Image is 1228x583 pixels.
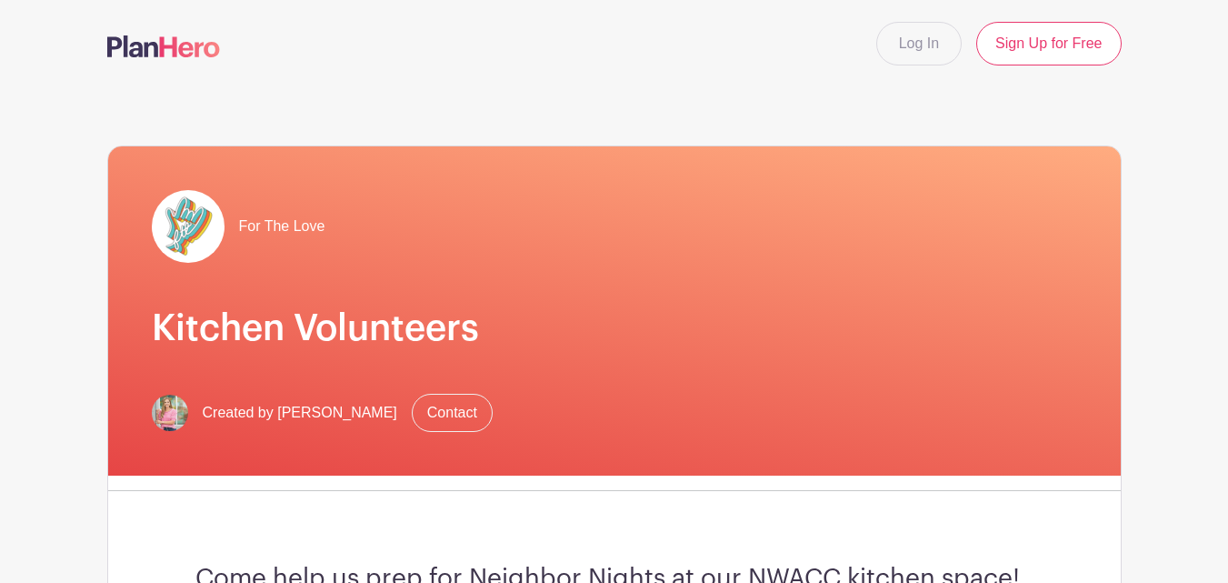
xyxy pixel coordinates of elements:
a: Sign Up for Free [976,22,1121,65]
span: For The Love [239,216,325,237]
h1: Kitchen Volunteers [152,307,1077,350]
img: logo-507f7623f17ff9eddc593b1ce0a138ce2505c220e1c5a4e2b4648c50719b7d32.svg [107,35,220,57]
img: pageload-spinner.gif [152,190,225,263]
a: Contact [412,394,493,432]
a: Log In [876,22,962,65]
span: Created by [PERSON_NAME] [203,402,397,424]
img: 2x2%20headshot.png [152,395,188,431]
